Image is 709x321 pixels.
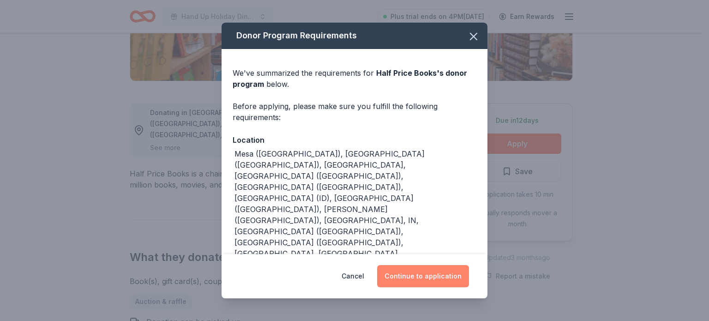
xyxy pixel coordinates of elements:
[222,23,487,49] div: Donor Program Requirements
[233,101,476,123] div: Before applying, please make sure you fulfill the following requirements:
[233,67,476,90] div: We've summarized the requirements for below.
[342,265,364,287] button: Cancel
[377,265,469,287] button: Continue to application
[233,134,476,146] div: Location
